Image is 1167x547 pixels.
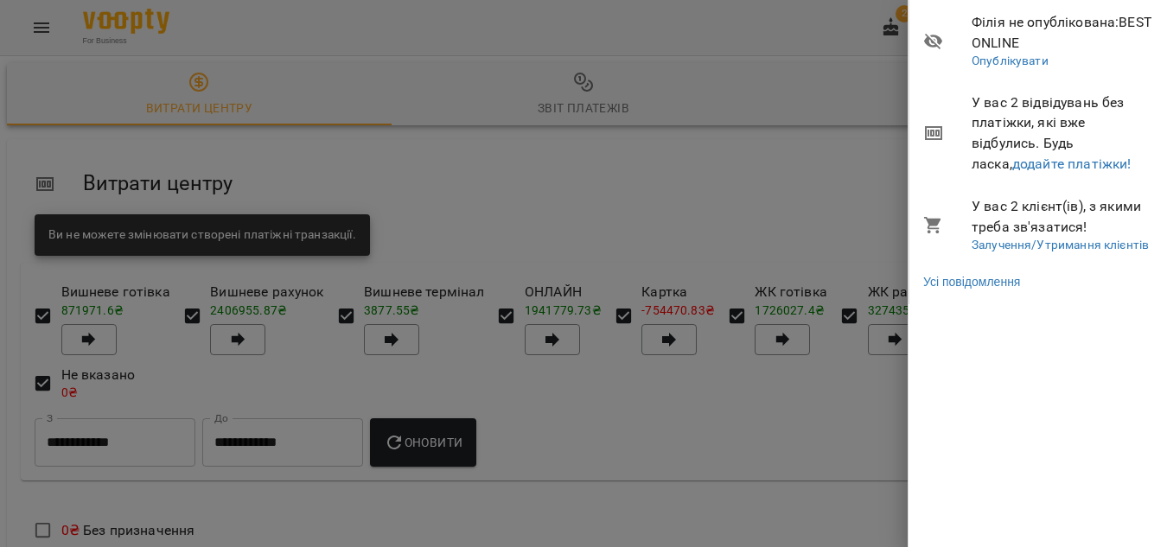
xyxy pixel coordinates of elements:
span: Філія не опублікована : BEST ONLINE [972,12,1154,53]
span: У вас 2 відвідувань без платіжки, які вже відбулись. Будь ласка, [972,92,1154,174]
a: Опублікувати [972,54,1049,67]
a: Залучення/Утримання клієнтів [972,238,1149,251]
a: Усі повідомлення [923,273,1020,290]
span: У вас 2 клієнт(ів), з якими треба зв'язатися! [972,196,1154,237]
a: додайте платіжки! [1012,156,1132,172]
